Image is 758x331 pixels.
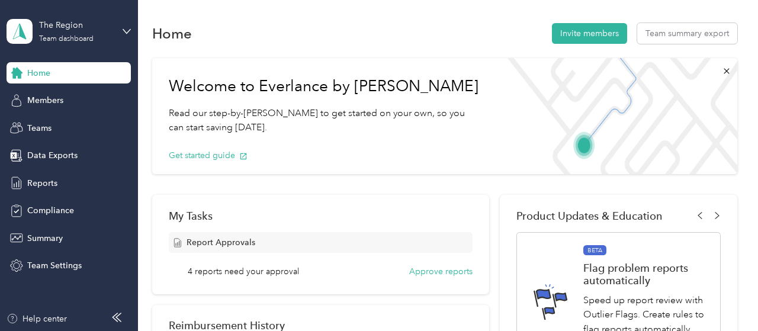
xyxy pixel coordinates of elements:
[27,67,50,79] span: Home
[498,58,737,174] img: Welcome to everlance
[552,23,627,44] button: Invite members
[39,19,113,31] div: The Region
[27,232,63,245] span: Summary
[692,265,758,331] iframe: Everlance-gr Chat Button Frame
[152,27,192,40] h1: Home
[169,77,481,96] h1: Welcome to Everlance by [PERSON_NAME]
[169,149,248,162] button: Get started guide
[7,313,67,325] button: Help center
[188,265,299,278] span: 4 reports need your approval
[583,262,714,287] h1: Flag problem reports automatically
[39,36,94,43] div: Team dashboard
[27,259,82,272] span: Team Settings
[409,265,473,278] button: Approve reports
[27,94,63,107] span: Members
[169,106,481,135] p: Read our step-by-[PERSON_NAME] to get started on your own, so you can start saving [DATE].
[27,122,52,134] span: Teams
[187,236,255,249] span: Report Approvals
[27,177,57,189] span: Reports
[27,149,78,162] span: Data Exports
[583,245,606,256] span: BETA
[637,23,737,44] button: Team summary export
[169,210,473,222] div: My Tasks
[27,204,74,217] span: Compliance
[516,210,663,222] span: Product Updates & Education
